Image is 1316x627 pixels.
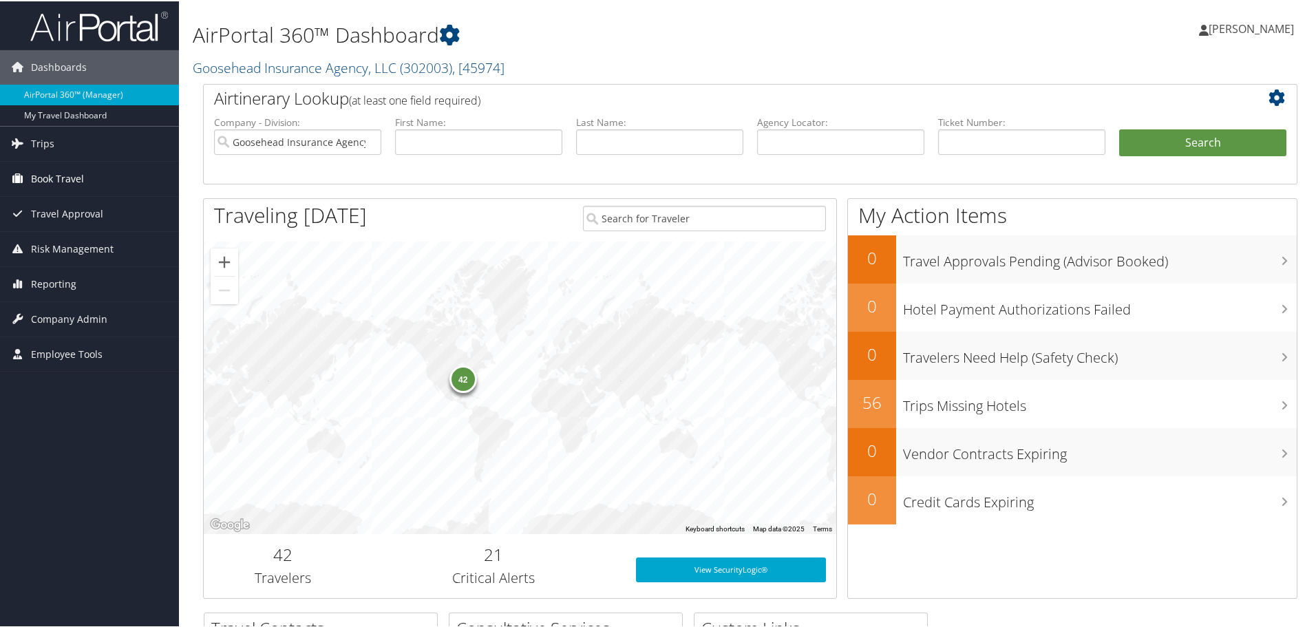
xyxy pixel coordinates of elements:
[193,57,505,76] a: Goosehead Insurance Agency, LLC
[30,9,168,41] img: airportal-logo.png
[31,231,114,265] span: Risk Management
[848,341,896,365] h2: 0
[400,57,452,76] span: ( 302003 )
[848,293,896,317] h2: 0
[903,436,1297,463] h3: Vendor Contracts Expiring
[1119,128,1286,156] button: Search
[903,485,1297,511] h3: Credit Cards Expiring
[848,438,896,461] h2: 0
[31,49,87,83] span: Dashboards
[753,524,805,531] span: Map data ©2025
[349,92,480,107] span: (at least one field required)
[31,266,76,300] span: Reporting
[207,515,253,533] img: Google
[214,567,352,586] h3: Travelers
[193,19,936,48] h1: AirPortal 360™ Dashboard
[211,275,238,303] button: Zoom out
[31,195,103,230] span: Travel Approval
[848,330,1297,379] a: 0Travelers Need Help (Safety Check)
[452,57,505,76] span: , [ 45974 ]
[372,567,615,586] h3: Critical Alerts
[214,85,1196,109] h2: Airtinerary Lookup
[31,125,54,160] span: Trips
[903,244,1297,270] h3: Travel Approvals Pending (Advisor Booked)
[938,114,1105,128] label: Ticket Number:
[207,515,253,533] a: Open this area in Google Maps (opens a new window)
[1199,7,1308,48] a: [PERSON_NAME]
[903,340,1297,366] h3: Travelers Need Help (Safety Check)
[31,160,84,195] span: Book Travel
[813,524,832,531] a: Terms (opens in new tab)
[583,204,826,230] input: Search for Traveler
[576,114,743,128] label: Last Name:
[211,247,238,275] button: Zoom in
[449,364,476,392] div: 42
[757,114,924,128] label: Agency Locator:
[903,292,1297,318] h3: Hotel Payment Authorizations Failed
[214,114,381,128] label: Company - Division:
[848,379,1297,427] a: 56Trips Missing Hotels
[1209,20,1294,35] span: [PERSON_NAME]
[848,390,896,413] h2: 56
[903,388,1297,414] h3: Trips Missing Hotels
[848,234,1297,282] a: 0Travel Approvals Pending (Advisor Booked)
[848,245,896,268] h2: 0
[214,542,352,565] h2: 42
[214,200,367,229] h1: Traveling [DATE]
[848,282,1297,330] a: 0Hotel Payment Authorizations Failed
[636,556,826,581] a: View SecurityLogic®
[848,427,1297,475] a: 0Vendor Contracts Expiring
[31,301,107,335] span: Company Admin
[31,336,103,370] span: Employee Tools
[848,486,896,509] h2: 0
[395,114,562,128] label: First Name:
[848,200,1297,229] h1: My Action Items
[686,523,745,533] button: Keyboard shortcuts
[848,475,1297,523] a: 0Credit Cards Expiring
[372,542,615,565] h2: 21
